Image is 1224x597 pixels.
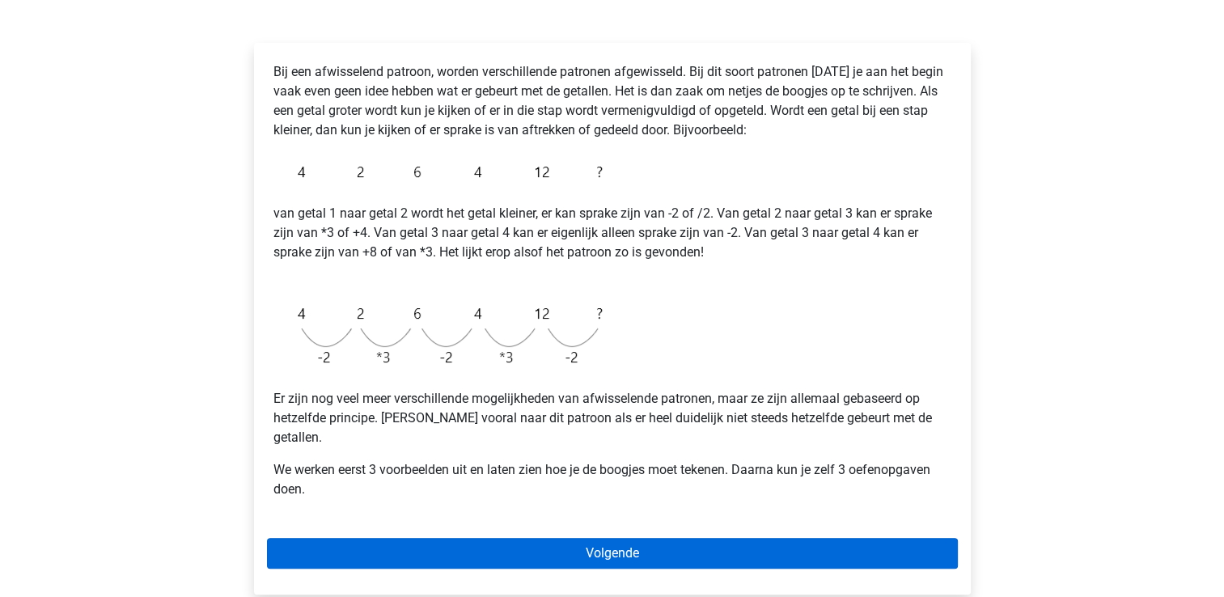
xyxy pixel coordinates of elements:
[273,204,951,282] p: van getal 1 naar getal 2 wordt het getal kleiner, er kan sprake zijn van -2 of /2. Van getal 2 na...
[267,538,958,569] a: Volgende
[273,294,611,376] img: Alternating_Example_intro_2.png
[273,389,951,447] p: Er zijn nog veel meer verschillende mogelijkheden van afwisselende patronen, maar ze zijn allemaa...
[273,153,611,191] img: Alternating_Example_intro_1.png
[273,62,951,140] p: Bij een afwisselend patroon, worden verschillende patronen afgewisseld. Bij dit soort patronen [D...
[273,460,951,499] p: We werken eerst 3 voorbeelden uit en laten zien hoe je de boogjes moet tekenen. Daarna kun je zel...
